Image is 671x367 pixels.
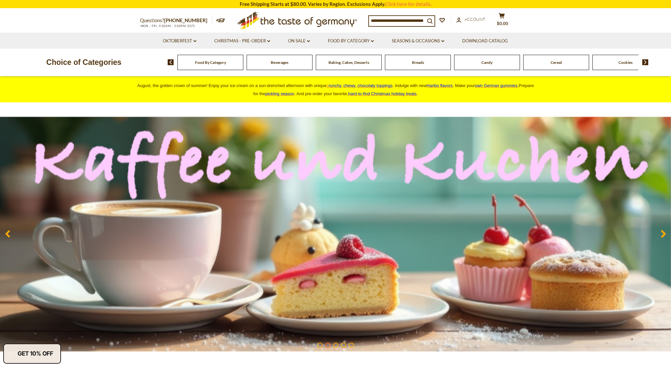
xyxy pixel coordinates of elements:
[140,24,195,28] span: MON - FRI, 9:00AM - 5:00PM (EST)
[214,37,270,45] a: Christmas - PRE-ORDER
[475,83,519,88] a: own German gummies.
[392,37,444,45] a: Seasons & Occasions
[385,1,432,7] a: Click here for details.
[348,91,417,96] a: hard-to-find Christmas holiday treats
[427,83,453,88] a: Haribo flavors
[195,60,226,65] a: Food By Category
[642,59,648,65] img: next arrow
[412,60,424,65] a: Breads
[618,60,633,65] a: Cookies
[348,91,418,96] span: .
[327,83,393,88] a: crunchy, chewy, chocolaty toppings
[475,83,518,88] span: own German gummies
[168,59,174,65] img: previous arrow
[497,21,508,26] span: $0.00
[328,37,374,45] a: Food By Category
[140,16,212,25] p: Questions?
[271,60,288,65] a: Beverages
[481,60,493,65] a: Candy
[456,16,485,23] a: Account
[328,60,369,65] a: Baking, Cakes, Desserts
[551,60,562,65] a: Cereal
[492,13,512,29] button: $0.00
[163,37,196,45] a: Oktoberfest
[137,83,534,96] span: August, the golden crown of summer! Enjoy your ice cream on a sun-drenched afternoon with unique ...
[164,17,207,23] a: [PHONE_NUMBER]
[465,17,485,22] span: Account
[265,91,294,96] a: pickling season
[462,37,508,45] a: Download Catalog
[328,83,392,88] span: runchy, chewy, chocolaty toppings
[288,37,310,45] a: On Sale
